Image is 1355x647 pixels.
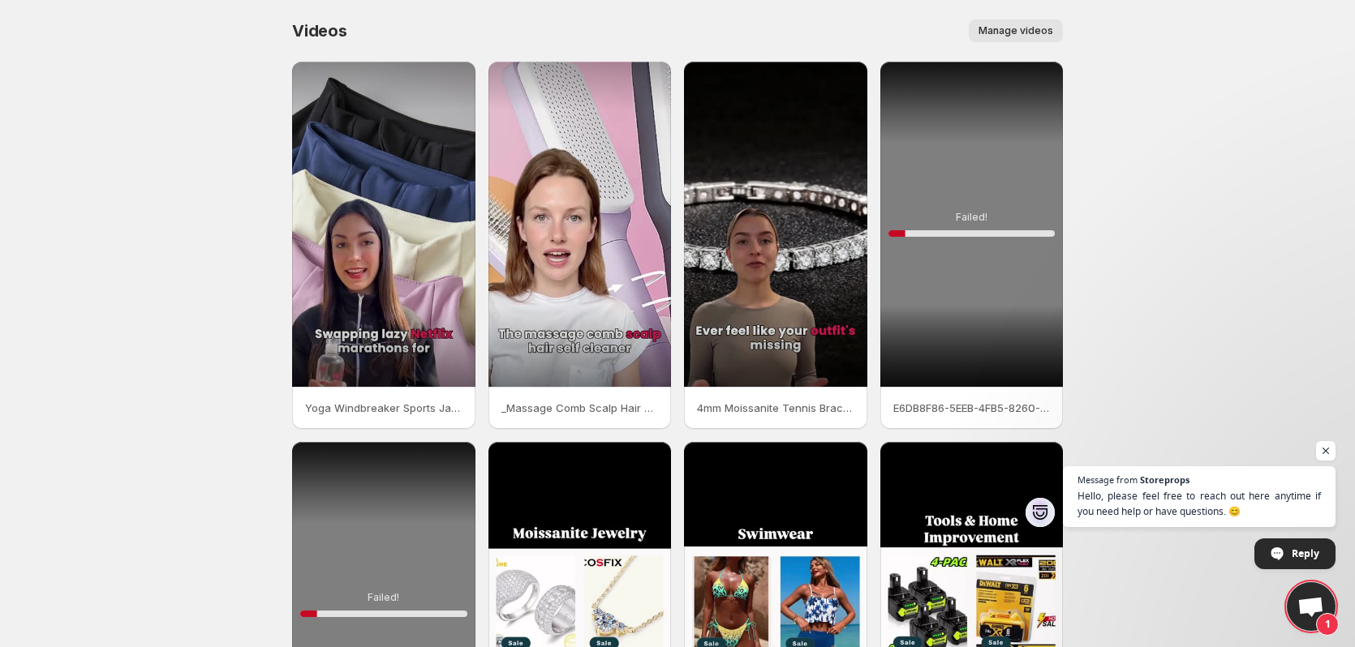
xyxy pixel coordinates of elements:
[501,400,659,416] p: _Massage Comb Scalp Hair Self Cleaning 1
[368,591,399,604] p: Failed!
[969,19,1063,42] button: Manage videos
[1292,539,1319,568] span: Reply
[956,211,987,224] p: Failed!
[1078,488,1321,519] span: Hello, please feel free to reach out here anytime if you need help or have questions. 😊
[1078,475,1138,484] span: Message from
[697,400,854,416] p: 4mm Moissanite Tennis Bracelets for Women 100 925 Sterling Silver 1
[1316,613,1339,636] span: 1
[893,400,1051,416] p: E6DB8F86-5EEB-4FB5-8260-D76F49A090C3segment_video_2
[1287,582,1336,631] div: Open chat
[292,21,347,41] span: Videos
[1140,475,1189,484] span: Storeprops
[979,24,1053,37] span: Manage videos
[305,400,462,416] p: Yoga Windbreaker Sports Jackets 2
